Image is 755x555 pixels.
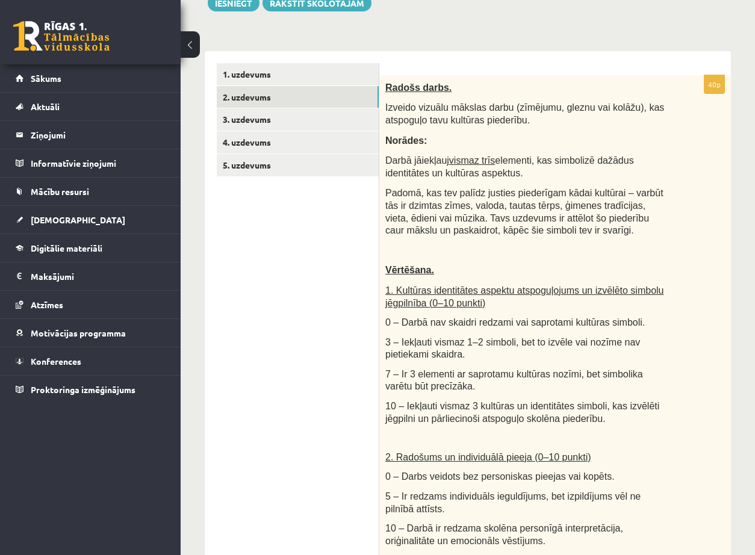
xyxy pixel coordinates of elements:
a: 4. uzdevums [217,131,379,153]
span: 2. Radošums un individuālā pieeja (0–10 punkti) [385,452,591,462]
span: Norādes: [385,135,427,146]
span: [DEMOGRAPHIC_DATA] [31,214,125,225]
a: 3. uzdevums [217,108,379,131]
a: 1. uzdevums [217,63,379,85]
span: Sākums [31,73,61,84]
span: 10 – Darbā ir redzama skolēna personīgā interpretācija, oriģinalitāte un emocionāls vēstījums. [385,523,623,546]
a: Digitālie materiāli [16,234,166,262]
a: Konferences [16,347,166,375]
u: vismaz trīs [449,155,495,166]
legend: Informatīvie ziņojumi [31,149,166,177]
legend: Ziņojumi [31,121,166,149]
span: Proktoringa izmēģinājums [31,384,135,395]
span: Izveido vizuālu mākslas darbu (zīmējumu, gleznu vai kolāžu), kas atspoguļo tavu kultūras piederību. [385,102,664,125]
span: Motivācijas programma [31,327,126,338]
span: Konferences [31,356,81,367]
a: Motivācijas programma [16,319,166,347]
a: Atzīmes [16,291,166,318]
a: 5. uzdevums [217,154,379,176]
span: 1. Kultūras identitātes aspektu atspoguļojums un izvēlēto simbolu jēgpilnība (0–10 punkti) [385,285,663,308]
span: Vērtēšana. [385,265,434,275]
a: Aktuāli [16,93,166,120]
span: 5 – Ir redzams individuāls ieguldījums, bet izpildījums vēl ne pilnībā attīsts. [385,491,641,514]
span: Mācību resursi [31,186,89,197]
span: 10 – Iekļauti vismaz 3 kultūras un identitātes simboli, kas izvēlēti jēgpilni un pārliecinoši ats... [385,401,659,424]
span: 7 – Ir 3 elementi ar saprotamu kultūras nozīmi, bet simbolika varētu būt precīzāka. [385,369,643,392]
span: Aktuāli [31,101,60,112]
a: Mācību resursi [16,178,166,205]
p: 40p [704,75,725,94]
span: Atzīmes [31,299,63,310]
a: Proktoringa izmēģinājums [16,376,166,403]
a: Rīgas 1. Tālmācības vidusskola [13,21,110,51]
a: Ziņojumi [16,121,166,149]
span: 3 – Iekļauti vismaz 1–2 simboli, bet to izvēle vai nozīme nav pietiekami skaidra. [385,337,640,360]
span: Darbā jāiekļauj elementi, kas simbolizē dažādus identitātes un kultūras aspektus. [385,155,634,178]
a: Maksājumi [16,262,166,290]
span: 0 – Darbā nav skaidri redzami vai saprotami kultūras simboli. [385,317,645,327]
body: Editor, wiswyg-editor-user-answer-47433757176320 [12,12,326,25]
a: Sākums [16,64,166,92]
a: Informatīvie ziņojumi [16,149,166,177]
a: 2. uzdevums [217,86,379,108]
a: [DEMOGRAPHIC_DATA] [16,206,166,234]
span: Padomā, kas tev palīdz justies piederīgam kādai kultūrai – varbūt tās ir dzimtas zīmes, valoda, t... [385,188,663,235]
span: Radošs darbs. [385,82,452,93]
legend: Maksājumi [31,262,166,290]
span: Digitālie materiāli [31,243,102,253]
span: 0 – Darbs veidots bez personiskas pieejas vai kopēts. [385,471,615,482]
